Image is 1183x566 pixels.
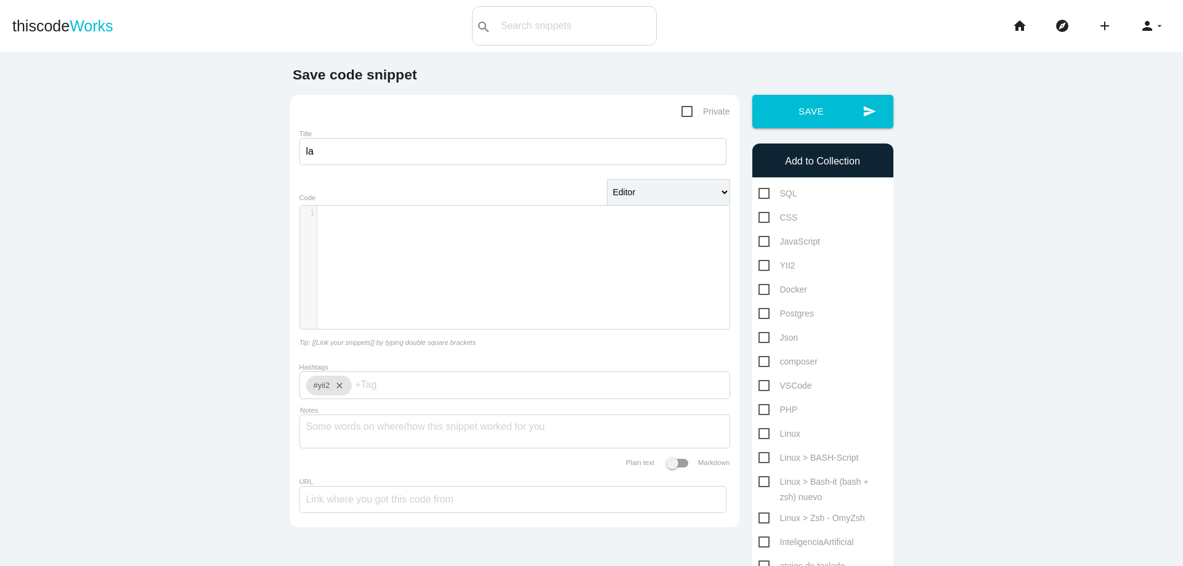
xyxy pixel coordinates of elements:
[1055,6,1070,46] i: explore
[1012,6,1027,46] i: home
[299,138,726,165] input: What does this code do?
[758,258,795,273] span: YII2
[299,486,726,513] input: Link where you got this code from
[299,478,313,485] label: URL
[758,234,820,249] span: JavaScript
[299,363,328,371] label: Hashtags
[758,426,800,442] span: Linux
[758,450,859,466] span: Linux > BASH-Script
[758,535,854,550] span: InteligenciaArtificial
[758,210,798,225] span: CSS
[758,402,798,418] span: PHP
[70,17,113,34] span: Works
[758,330,799,346] span: Json
[299,194,316,201] label: Code
[299,130,312,137] label: Title
[626,459,730,466] label: Plain text Markdown
[1140,6,1155,46] i: person
[306,376,352,395] div: #yii2
[476,7,491,47] i: search
[758,474,887,490] span: Linux > Bash-it (bash + zsh) nuevo
[12,6,113,46] a: thiscodeWorks
[330,376,344,395] i: close
[299,339,476,346] i: Tip: [[Link your snippets]] by typing double square brackets
[355,372,429,398] input: +Tag
[758,186,797,201] span: SQL
[758,282,807,297] span: Docker
[863,95,876,128] i: send
[473,7,495,45] button: search
[1097,6,1112,46] i: add
[758,306,814,321] span: Postgres
[293,67,417,83] b: Save code snippet
[758,511,865,526] span: Linux > Zsh - OmyZsh
[752,95,893,128] button: sendSave
[1155,6,1165,46] i: arrow_drop_down
[758,156,887,167] h6: Add to Collection
[758,354,818,370] span: composer
[300,208,317,219] div: 1
[681,104,730,119] span: Private
[758,378,812,394] span: VSCode
[495,13,656,39] input: Search snippets
[300,406,318,414] label: Notes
